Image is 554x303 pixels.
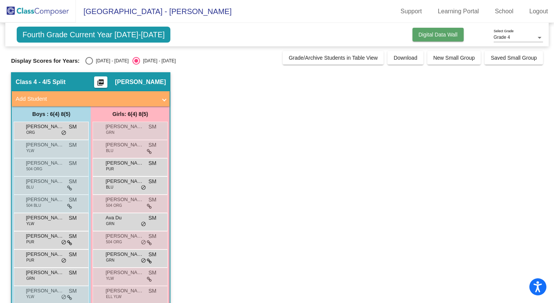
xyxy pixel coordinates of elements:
span: SM [148,178,156,186]
span: [PERSON_NAME] [PERSON_NAME] [26,159,64,167]
span: GRN [106,221,114,227]
button: Grade/Archive Students in Table View [283,51,384,65]
button: Digital Data Wall [412,28,464,41]
span: Download [393,55,417,61]
span: YLW [26,148,34,154]
span: [PERSON_NAME] [105,178,143,185]
span: PUR [26,239,34,245]
span: New Small Group [433,55,475,61]
span: SM [148,214,156,222]
button: New Small Group [427,51,481,65]
span: [PERSON_NAME] [105,159,143,167]
span: do_not_disturb_alt [61,240,66,246]
div: Girls: 6(4) 8(5) [91,106,170,122]
span: [PERSON_NAME] [26,178,64,185]
mat-icon: picture_as_pdf [96,79,105,89]
span: BLU [106,148,113,154]
span: 504 ORG [106,239,122,245]
span: [PERSON_NAME] [105,269,143,276]
span: [PERSON_NAME] [26,251,64,258]
span: [PERSON_NAME] [105,141,143,149]
span: SM [69,251,77,259]
div: [DATE] - [DATE] [93,57,129,64]
span: [PERSON_NAME] [26,232,64,240]
span: GRN [106,130,114,135]
span: [PERSON_NAME] [105,232,143,240]
span: Grade 4 [494,35,510,40]
span: PUR [106,166,114,172]
span: do_not_disturb_alt [61,130,66,136]
span: SM [69,269,77,277]
span: BLU [106,184,113,190]
span: SM [69,287,77,295]
span: [PERSON_NAME] [26,196,64,203]
span: SM [148,123,156,131]
span: 504 ORG [106,203,122,208]
span: SM [148,232,156,240]
button: Print Students Details [94,76,107,88]
span: SM [69,123,77,131]
span: YLW [26,221,34,227]
span: SM [148,196,156,204]
span: do_not_disturb_alt [61,258,66,264]
mat-radio-group: Select an option [85,57,176,65]
a: School [489,5,519,17]
span: SM [69,178,77,186]
span: ORG [26,130,35,135]
span: [PERSON_NAME] [26,269,64,276]
span: [PERSON_NAME] [105,123,143,130]
span: [PERSON_NAME] [26,123,64,130]
span: [PERSON_NAME] [105,287,143,295]
span: SM [148,141,156,149]
span: SM [69,214,77,222]
div: [DATE] - [DATE] [140,57,176,64]
div: Boys : 6(4) 8(5) [12,106,91,122]
span: do_not_disturb_alt [141,240,146,246]
button: Download [387,51,423,65]
button: Saved Small Group [485,51,543,65]
span: Fourth Grade Current Year [DATE]-[DATE] [17,27,170,43]
span: do_not_disturb_alt [141,221,146,227]
span: PUR [26,257,34,263]
span: GRN [106,257,114,263]
span: [PERSON_NAME] [115,78,166,86]
span: do_not_disturb_alt [61,294,66,300]
span: [PERSON_NAME] [105,196,143,203]
a: Learning Portal [432,5,485,17]
span: SM [148,159,156,167]
span: do_not_disturb_alt [141,185,146,191]
span: 504 BLU [26,203,41,208]
span: YLW [106,276,114,281]
span: [PERSON_NAME] [26,141,64,149]
a: Support [395,5,428,17]
span: YLW [26,294,34,300]
span: Class 4 - 4/5 Split [16,78,66,86]
span: Saved Small Group [491,55,537,61]
span: GRN [26,276,35,281]
span: [PERSON_NAME] [105,251,143,258]
span: [PERSON_NAME] [26,214,64,222]
span: Display Scores for Years: [11,57,80,64]
mat-expansion-panel-header: Add Student [12,91,170,106]
span: 504 ORG [26,166,42,172]
span: Grade/Archive Students in Table View [289,55,378,61]
span: SM [69,232,77,240]
span: SM [148,287,156,295]
span: ELL YLW [106,294,121,300]
span: BLU [26,184,33,190]
span: SM [69,196,77,204]
span: SM [148,251,156,259]
span: Ava Du [105,214,143,222]
span: SM [69,159,77,167]
span: SM [148,269,156,277]
mat-panel-title: Add Student [16,95,157,103]
span: SM [69,141,77,149]
a: Logout [523,5,554,17]
span: [PERSON_NAME] [26,287,64,295]
span: Digital Data Wall [419,32,458,38]
span: do_not_disturb_alt [141,258,146,264]
span: [GEOGRAPHIC_DATA] - [PERSON_NAME] [76,5,231,17]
